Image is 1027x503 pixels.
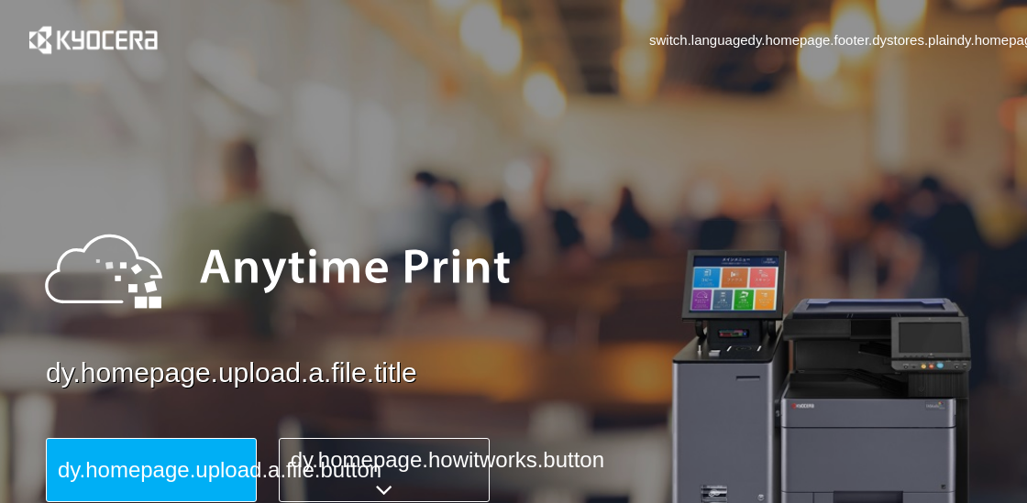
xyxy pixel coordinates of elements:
button: dy.homepage.upload.a.file.button [46,438,257,502]
a: dy.homepage.footer.dystores.plain [748,30,957,49]
button: dy.homepage.howitworks.button [279,438,490,502]
a: switch.language [649,30,748,49]
span: dy.homepage.upload.a.file.button [58,457,381,482]
a: dy.homepage.upload.a.file.title [46,354,1027,393]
